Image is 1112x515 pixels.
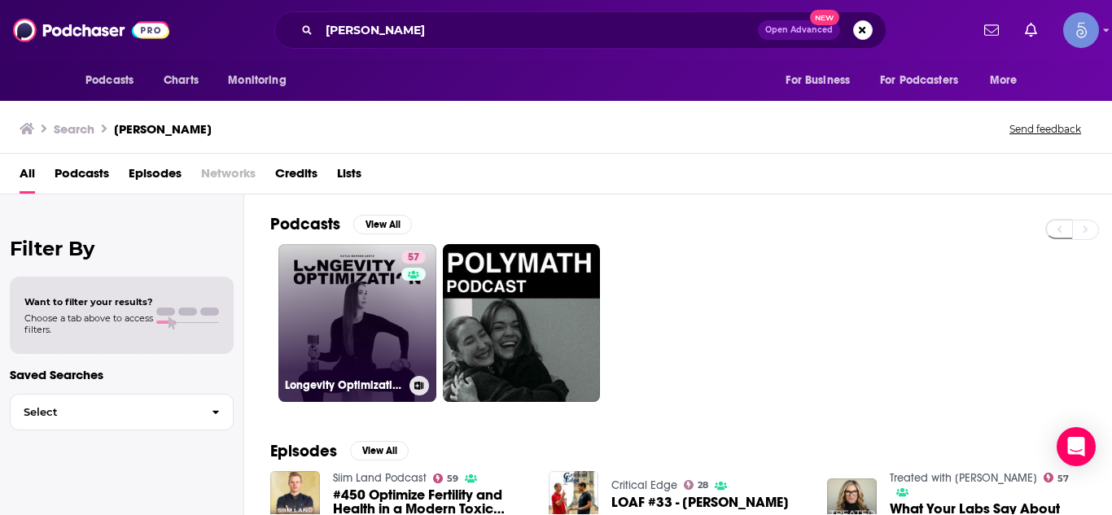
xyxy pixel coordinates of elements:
h3: [PERSON_NAME] [114,121,212,137]
span: Charts [164,69,199,92]
span: Logged in as Spiral5-G1 [1063,12,1099,48]
span: 57 [1057,475,1069,482]
button: open menu [74,65,155,96]
span: Podcasts [85,69,134,92]
div: Search podcasts, credits, & more... [274,11,887,49]
img: User Profile [1063,12,1099,48]
button: open menu [217,65,307,96]
button: open menu [869,65,982,96]
span: New [810,10,839,25]
p: Saved Searches [10,367,234,382]
span: Open Advanced [765,26,833,34]
a: Treated with Dr. Sara Szal [890,471,1037,485]
span: LOAF #33 - [PERSON_NAME] [611,495,789,509]
span: 28 [698,482,708,489]
a: 57 [1044,473,1070,482]
button: Select [10,394,234,430]
a: Podcasts [55,160,109,194]
a: 57Longevity Optimization with [PERSON_NAME] [278,244,436,402]
span: Want to filter your results? [24,296,153,308]
h3: Search [54,121,94,137]
button: Open AdvancedNew [758,20,840,40]
a: Show notifications dropdown [1018,16,1044,44]
a: Show notifications dropdown [978,16,1005,44]
h3: Longevity Optimization with [PERSON_NAME] [285,378,403,392]
a: Lists [337,160,361,194]
a: EpisodesView All [270,441,409,461]
span: For Podcasters [880,69,958,92]
a: 57 [401,251,426,264]
div: Open Intercom Messenger [1057,427,1096,466]
h2: Episodes [270,441,337,461]
span: 59 [447,475,458,482]
img: Podchaser - Follow, Share and Rate Podcasts [13,15,169,46]
button: open menu [978,65,1038,96]
span: 57 [408,250,419,266]
h2: Podcasts [270,214,340,234]
span: More [990,69,1018,92]
a: Credits [275,160,317,194]
a: All [20,160,35,194]
span: Monitoring [228,69,286,92]
a: Charts [153,65,208,96]
a: Episodes [129,160,182,194]
a: PodcastsView All [270,214,412,234]
a: 28 [684,480,709,490]
a: 59 [433,474,459,483]
button: Send feedback [1005,122,1086,136]
a: Siim Land Podcast [333,471,427,485]
h2: Filter By [10,237,234,260]
button: Show profile menu [1063,12,1099,48]
a: Critical Edge [611,478,677,492]
button: open menu [774,65,870,96]
input: Search podcasts, credits, & more... [319,17,758,43]
button: View All [353,215,412,234]
span: Choose a tab above to access filters. [24,312,153,335]
a: LOAF #33 - Kayla Barnes-Lentz [611,495,789,509]
span: Select [11,407,199,417]
button: View All [350,441,409,460]
span: For Business [786,69,850,92]
span: Networks [201,160,256,194]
